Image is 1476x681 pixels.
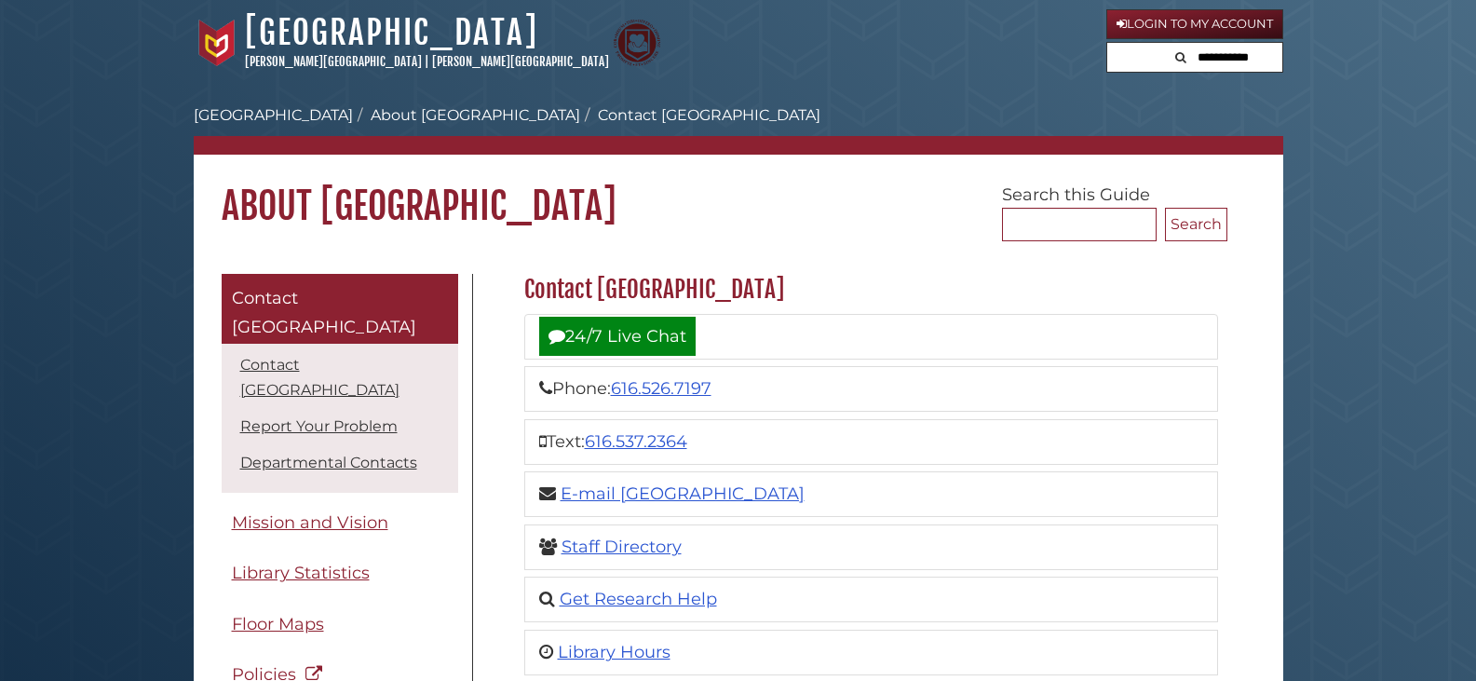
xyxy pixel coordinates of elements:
[524,419,1218,465] li: Text:
[560,589,717,609] a: Get Research Help
[1175,51,1186,63] i: Search
[232,512,388,533] span: Mission and Vision
[562,537,682,557] a: Staff Directory
[425,54,429,69] span: |
[539,317,696,356] a: 24/7 Live Chat
[371,106,580,124] a: About [GEOGRAPHIC_DATA]
[194,104,1283,155] nav: breadcrumb
[232,614,324,634] span: Floor Maps
[222,502,458,544] a: Mission and Vision
[222,604,458,646] a: Floor Maps
[614,20,660,66] img: Calvin Theological Seminary
[1106,9,1283,39] a: Login to My Account
[1165,208,1227,241] button: Search
[1170,43,1192,68] button: Search
[432,54,609,69] a: [PERSON_NAME][GEOGRAPHIC_DATA]
[232,563,370,583] span: Library Statistics
[222,274,458,344] a: Contact [GEOGRAPHIC_DATA]
[245,54,422,69] a: [PERSON_NAME][GEOGRAPHIC_DATA]
[611,378,711,399] a: 616.526.7197
[194,155,1283,229] h1: About [GEOGRAPHIC_DATA]
[524,366,1218,412] li: Phone:
[240,417,398,435] a: Report Your Problem
[240,454,417,471] a: Departmental Contacts
[222,552,458,594] a: Library Statistics
[585,431,687,452] a: 616.537.2364
[194,106,353,124] a: [GEOGRAPHIC_DATA]
[561,484,805,504] a: E-mail [GEOGRAPHIC_DATA]
[515,275,1227,305] h2: Contact [GEOGRAPHIC_DATA]
[232,288,416,338] span: Contact [GEOGRAPHIC_DATA]
[245,12,538,53] a: [GEOGRAPHIC_DATA]
[194,20,240,66] img: Calvin University
[558,642,670,662] a: Library Hours
[240,356,399,399] a: Contact [GEOGRAPHIC_DATA]
[580,104,820,127] li: Contact [GEOGRAPHIC_DATA]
